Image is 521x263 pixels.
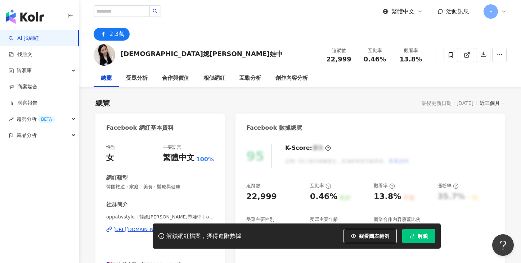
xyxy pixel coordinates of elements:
div: 觀看率 [374,183,395,189]
div: BETA [38,116,55,123]
div: 解鎖網紅檔案，獲得進階數據 [166,232,241,240]
div: 受眾主要性別 [246,216,274,223]
div: 22,999 [246,191,277,202]
div: [DEMOGRAPHIC_DATA]媳[PERSON_NAME]娃中 [121,49,283,58]
div: 2.3萬 [109,29,124,39]
div: 商業合作內容覆蓋比例 [374,216,421,223]
a: searchAI 找網紅 [9,35,39,42]
div: 受眾主要年齡 [310,216,338,223]
div: 互動率 [361,47,388,54]
div: 追蹤數 [246,183,260,189]
span: 100% [196,156,214,163]
button: 2.3萬 [94,28,130,41]
div: 網紅類型 [106,174,128,182]
div: 總覽 [95,98,110,108]
div: 追蹤數 [325,47,352,54]
div: 女 [106,152,114,163]
div: 社群簡介 [106,201,128,208]
div: 相似網紅 [203,74,225,83]
div: 創作內容分析 [275,74,308,83]
div: Facebook 網紅基本資料 [106,124,174,132]
div: 主要語言 [163,144,181,151]
button: 解鎖 [402,229,435,243]
span: F [489,8,492,15]
span: search [153,9,158,14]
div: K-Score : [285,144,331,152]
div: 13.8% [374,191,401,202]
div: 最後更新日期：[DATE] [421,100,473,106]
span: oppatwstyle | 韓媳[PERSON_NAME]帶娃中 | oppatwstyle [106,214,214,220]
div: 漲粉率 [437,183,459,189]
div: 近三個月 [480,98,505,108]
div: 性別 [106,144,116,151]
div: 互動率 [310,183,331,189]
div: Facebook 數據總覽 [246,124,302,132]
span: rise [9,117,14,122]
div: 繁體中文 [163,152,194,163]
span: 競品分析 [17,127,37,143]
div: 互動分析 [239,74,261,83]
span: 繁體中文 [391,8,414,15]
span: 22,999 [326,55,351,63]
span: 0.46% [364,56,386,63]
span: 資源庫 [17,63,32,79]
div: 受眾分析 [126,74,148,83]
img: logo [6,9,44,24]
a: 商案媒合 [9,83,37,91]
div: 總覽 [101,74,112,83]
span: 解鎖 [418,233,428,239]
span: lock [410,234,415,239]
button: 觀看圖表範例 [343,229,397,243]
div: 觀看率 [397,47,425,54]
div: 合作與價值 [162,74,189,83]
span: 韓國旅遊 · 家庭 · 美食 · 醫療與健康 [106,184,214,190]
span: 觀看圖表範例 [359,233,389,239]
span: 趨勢分析 [17,111,55,127]
span: 13.8% [400,56,422,63]
span: 活動訊息 [446,8,469,15]
a: 洞察報告 [9,100,37,107]
div: 0.46% [310,191,337,202]
a: 找貼文 [9,51,32,58]
img: KOL Avatar [94,44,115,66]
